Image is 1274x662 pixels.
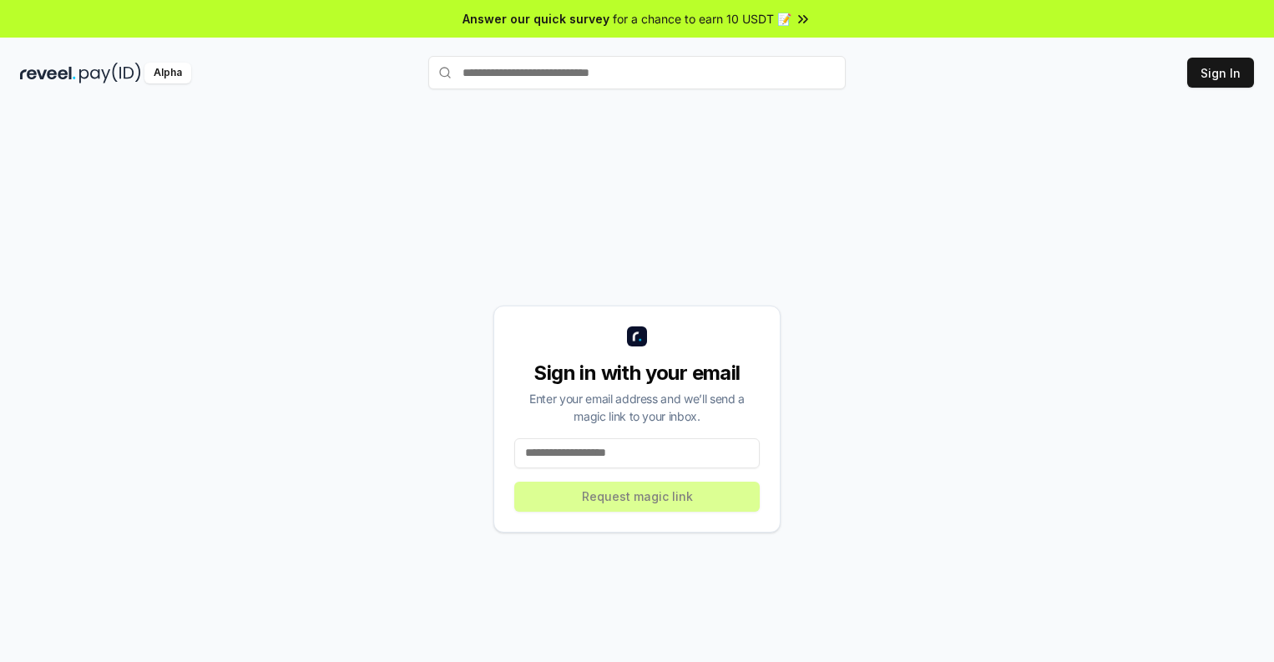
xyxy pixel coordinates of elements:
[144,63,191,83] div: Alpha
[627,326,647,346] img: logo_small
[463,10,609,28] span: Answer our quick survey
[514,390,760,425] div: Enter your email address and we’ll send a magic link to your inbox.
[1187,58,1254,88] button: Sign In
[613,10,791,28] span: for a chance to earn 10 USDT 📝
[20,63,76,83] img: reveel_dark
[514,360,760,387] div: Sign in with your email
[79,63,141,83] img: pay_id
